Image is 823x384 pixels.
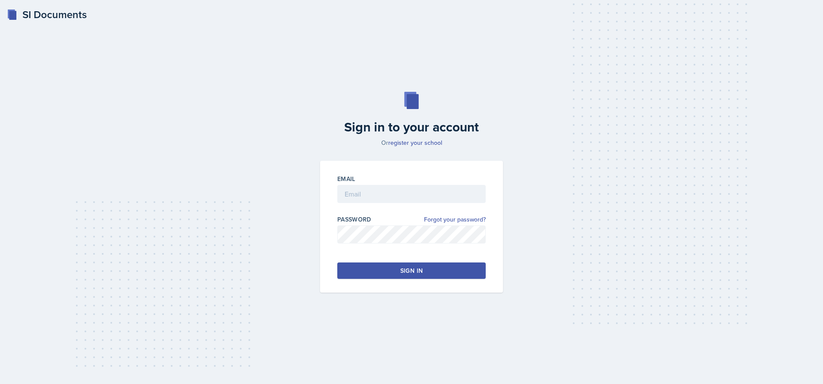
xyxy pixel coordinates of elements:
h2: Sign in to your account [315,119,508,135]
button: Sign in [337,262,486,279]
div: Sign in [400,266,423,275]
a: register your school [388,138,442,147]
input: Email [337,185,486,203]
p: Or [315,138,508,147]
a: Forgot your password? [424,215,486,224]
label: Email [337,175,355,183]
label: Password [337,215,371,224]
a: SI Documents [7,7,87,22]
